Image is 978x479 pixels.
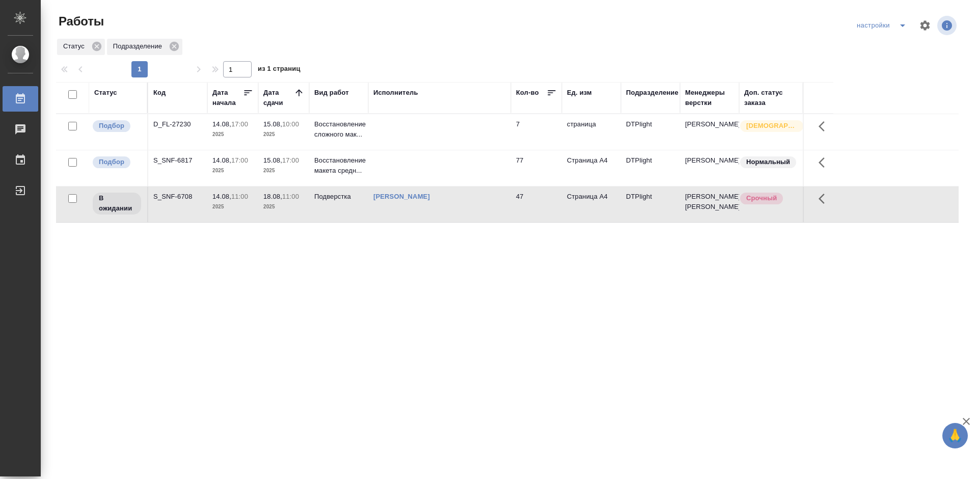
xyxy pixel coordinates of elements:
[854,17,913,34] div: split button
[942,423,968,448] button: 🙏
[153,88,166,98] div: Код
[913,13,937,38] span: Настроить таблицу
[685,192,734,212] p: [PERSON_NAME], [PERSON_NAME]
[511,150,562,186] td: 77
[212,166,253,176] p: 2025
[621,150,680,186] td: DTPlight
[685,119,734,129] p: [PERSON_NAME]
[57,39,105,55] div: Статус
[212,193,231,200] p: 14.08,
[153,119,202,129] div: D_FL-27230
[153,192,202,202] div: S_SNF-6708
[314,88,349,98] div: Вид работ
[314,192,363,202] p: Подверстка
[263,88,294,108] div: Дата сдачи
[212,156,231,164] p: 14.08,
[282,193,299,200] p: 11:00
[282,120,299,128] p: 10:00
[92,119,142,133] div: Можно подбирать исполнителей
[263,193,282,200] p: 18.08,
[263,129,304,140] p: 2025
[231,120,248,128] p: 17:00
[107,39,182,55] div: Подразделение
[562,187,621,222] td: Страница А4
[746,121,797,131] p: [DEMOGRAPHIC_DATA]
[314,155,363,176] p: Восстановление макета средн...
[511,114,562,150] td: 7
[621,187,680,222] td: DTPlight
[212,129,253,140] p: 2025
[263,202,304,212] p: 2025
[562,114,621,150] td: страница
[231,156,248,164] p: 17:00
[99,193,135,214] p: В ожидании
[94,88,117,98] div: Статус
[99,157,124,167] p: Подбор
[113,41,166,51] p: Подразделение
[685,88,734,108] div: Менеджеры верстки
[812,114,837,139] button: Здесь прячутся важные кнопки
[263,166,304,176] p: 2025
[567,88,592,98] div: Ед. изм
[282,156,299,164] p: 17:00
[516,88,539,98] div: Кол-во
[56,13,104,30] span: Работы
[92,155,142,169] div: Можно подбирать исполнителей
[812,150,837,175] button: Здесь прячутся важные кнопки
[153,155,202,166] div: S_SNF-6817
[373,193,430,200] a: [PERSON_NAME]
[231,193,248,200] p: 11:00
[263,120,282,128] p: 15.08,
[511,187,562,222] td: 47
[212,88,243,108] div: Дата начала
[746,157,790,167] p: Нормальный
[99,121,124,131] p: Подбор
[63,41,88,51] p: Статус
[812,187,837,211] button: Здесь прячутся важные кнопки
[746,193,777,203] p: Срочный
[263,156,282,164] p: 15.08,
[946,425,964,446] span: 🙏
[212,202,253,212] p: 2025
[373,88,418,98] div: Исполнитель
[562,150,621,186] td: Страница А4
[314,119,363,140] p: Восстановление сложного мак...
[621,114,680,150] td: DTPlight
[212,120,231,128] p: 14.08,
[744,88,798,108] div: Доп. статус заказа
[258,63,301,77] span: из 1 страниц
[626,88,678,98] div: Подразделение
[685,155,734,166] p: [PERSON_NAME]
